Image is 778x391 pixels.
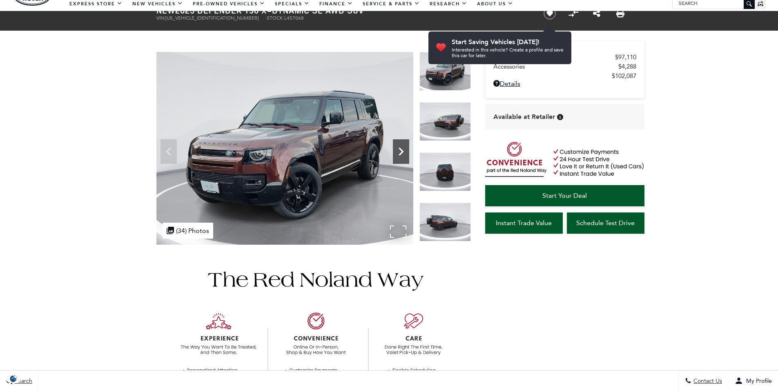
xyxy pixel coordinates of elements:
span: Contact Us [691,378,722,384]
h1: 2025 Defender 130 X-Dynamic SE AWD SUV [156,6,530,15]
span: Instant Trade Value [496,219,552,227]
img: Opt-Out Icon [4,374,23,383]
span: Stock: [267,15,284,21]
a: MSRP $97,110 [493,54,636,61]
span: [US_VEHICLE_IDENTIFICATION_NUMBER] [165,15,259,21]
span: Available at Retailer [493,112,555,121]
div: Next [393,139,409,164]
span: Start Your Deal [542,192,587,199]
span: L457068 [284,15,304,21]
span: Accessories [493,63,618,70]
iframe: YouTube video player [485,238,644,366]
img: New 2025 Sedona Red Land Rover X-Dynamic SE image 2 [419,102,471,141]
img: New 2025 Sedona Red Land Rover X-Dynamic SE image 4 [419,203,471,241]
span: My Profile [743,378,772,384]
a: Print this New 2025 Defender 130 X-Dynamic SE AWD SUV [616,9,624,18]
a: $102,087 [493,72,636,80]
span: VIN: [156,15,165,21]
a: Instant Trade Value [485,212,563,234]
img: New 2025 Sedona Red Land Rover X-Dynamic SE image 1 [156,52,413,245]
span: Schedule Test Drive [576,219,635,227]
a: Share this New 2025 Defender 130 X-Dynamic SE AWD SUV [593,9,600,18]
a: Details [493,80,636,87]
div: Vehicle is in stock and ready for immediate delivery. Due to demand, availability is subject to c... [557,114,563,120]
span: $97,110 [615,54,636,61]
span: $4,288 [618,63,636,70]
img: New 2025 Sedona Red Land Rover X-Dynamic SE image 3 [419,152,471,191]
img: New 2025 Sedona Red Land Rover X-Dynamic SE image 1 [419,52,471,91]
div: (34) Photos [163,223,213,239]
a: Start Your Deal [485,185,644,206]
span: MSRP [493,54,615,61]
section: Click to Open Cookie Consent Modal [4,374,23,383]
button: Open user profile menu [729,371,778,391]
button: Save vehicle [541,7,559,20]
a: Schedule Test Drive [567,212,644,234]
a: Accessories $4,288 [493,63,636,70]
span: $102,087 [612,72,636,80]
button: Compare Vehicle [567,7,580,20]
